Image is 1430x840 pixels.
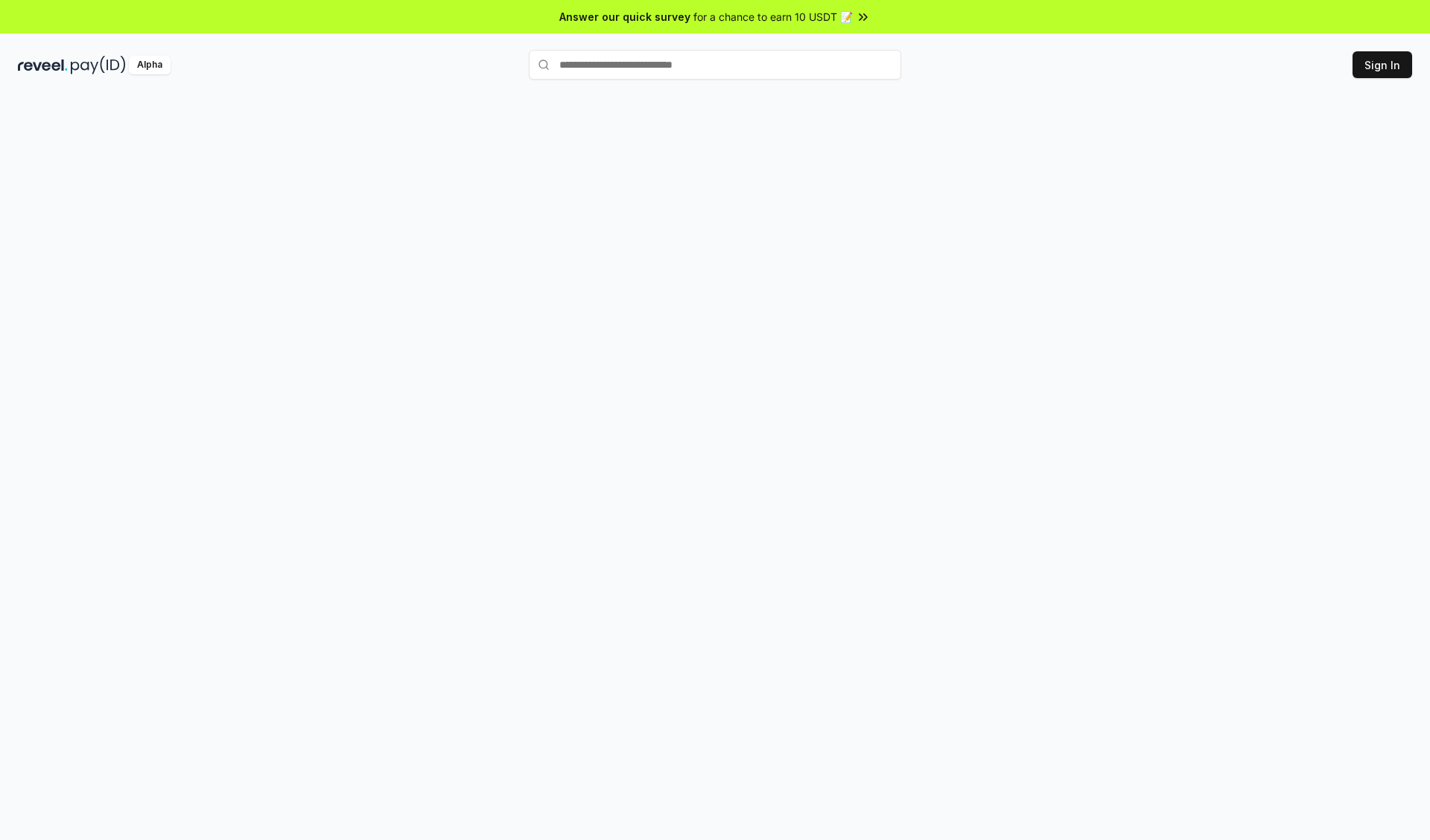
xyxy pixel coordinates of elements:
img: pay_id [71,56,126,74]
span: for a chance to earn 10 USDT 📝 [693,9,853,25]
div: Alpha [129,56,171,74]
span: Answer our quick survey [559,9,690,25]
button: Sign In [1353,51,1412,78]
img: reveel_dark [18,56,68,74]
